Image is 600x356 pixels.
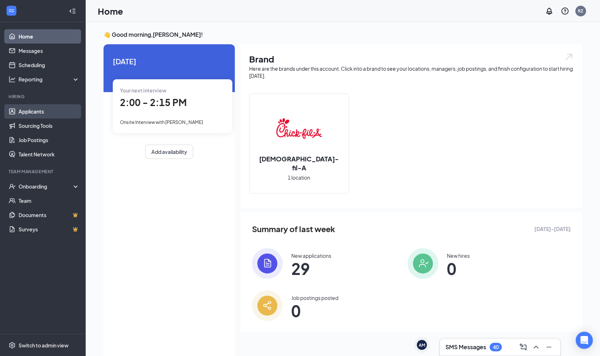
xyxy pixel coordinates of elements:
h1: Home [98,5,123,17]
button: Minimize [543,341,555,353]
div: Open Intercom Messenger [576,332,593,349]
span: 1 location [288,174,311,181]
div: Here are the brands under this account. Click into a brand to see your locations, managers, job p... [249,65,574,79]
svg: WorkstreamLogo [8,7,15,14]
div: Reporting [19,76,80,83]
a: Scheduling [19,58,80,72]
div: Hiring [9,94,78,100]
button: ChevronUp [530,341,542,353]
div: AM [419,342,425,348]
a: DocumentsCrown [19,208,80,222]
svg: QuestionInfo [561,7,569,15]
img: icon [252,290,283,321]
svg: Settings [9,342,16,349]
a: Applicants [19,104,80,119]
svg: Analysis [9,76,16,83]
img: icon [408,248,438,279]
a: Messages [19,44,80,58]
svg: ChevronUp [532,343,540,351]
button: ComposeMessage [518,341,529,353]
div: New hires [447,252,470,259]
span: 2:00 - 2:15 PM [120,96,187,108]
svg: Minimize [545,343,553,351]
div: Switch to admin view [19,342,69,349]
img: Chick-fil-A [276,106,322,151]
div: Onboarding [19,183,74,190]
div: Team Management [9,169,78,175]
span: 0 [447,262,470,275]
button: Add availability [145,145,193,159]
a: Talent Network [19,147,80,161]
span: 0 [291,304,338,317]
h1: Brand [249,53,574,65]
span: [DATE] - [DATE] [534,225,571,233]
svg: UserCheck [9,183,16,190]
span: 29 [291,262,331,275]
svg: Collapse [69,7,76,15]
span: [DATE] [113,56,226,67]
a: Home [19,29,80,44]
span: Your next interview [120,87,166,94]
a: SurveysCrown [19,222,80,236]
span: Summary of last week [252,223,335,235]
h3: 👋 Good morning, [PERSON_NAME] ! [104,31,582,39]
h3: SMS Messages [445,343,486,351]
a: Team [19,194,80,208]
img: icon [252,248,283,279]
span: Onsite Interview with [PERSON_NAME] [120,119,203,125]
img: open.6027fd2a22e1237b5b06.svg [564,53,574,61]
a: Sourcing Tools [19,119,80,133]
div: Job postings posted [291,294,338,301]
svg: Notifications [545,7,554,15]
h2: [DEMOGRAPHIC_DATA]-fil-A [249,154,349,172]
div: New applications [291,252,331,259]
div: 40 [493,344,499,350]
a: Job Postings [19,133,80,147]
div: RZ [578,8,584,14]
svg: ComposeMessage [519,343,528,351]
